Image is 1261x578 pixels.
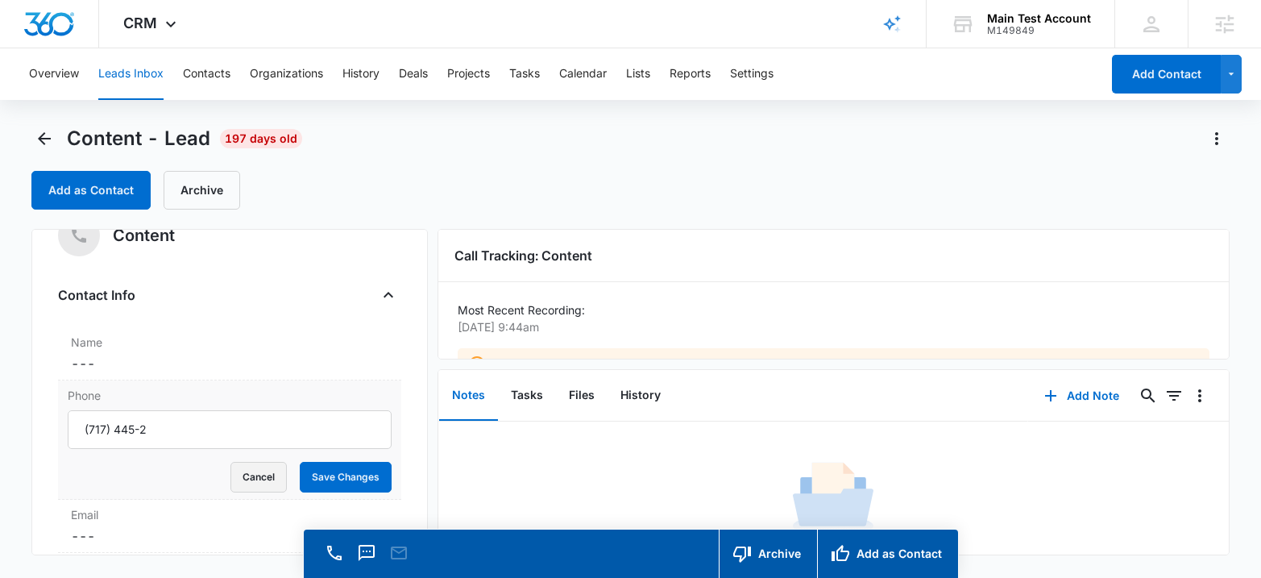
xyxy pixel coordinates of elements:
button: Deals [399,48,428,100]
button: Tasks [498,371,556,421]
h5: Content [113,223,175,247]
button: Contacts [183,48,230,100]
p: Call Recording Not Available [493,355,665,374]
button: Archive [719,530,817,578]
span: 197 days old [220,129,302,148]
button: Close [375,282,401,308]
button: Call [323,542,346,564]
div: Email--- [58,500,401,553]
button: Text [355,542,378,564]
button: Save Changes [300,462,392,493]
label: Name [71,334,388,351]
button: Add as Contact [31,171,151,210]
button: Lists [626,48,650,100]
button: Projects [447,48,490,100]
h3: Call Tracking: Content [454,246,1213,265]
dd: --- [71,526,388,546]
button: Leads Inbox [98,48,164,100]
a: Call [323,551,346,565]
button: Add Contact [1112,55,1221,94]
span: CRM [123,15,157,31]
img: No Data [793,457,873,538]
button: Cancel [230,462,287,493]
button: Add Note [1028,376,1135,415]
button: Back [31,126,57,152]
h4: Contact Info [58,285,135,305]
button: Filters [1161,383,1187,409]
button: Settings [730,48,774,100]
p: Most Recent Recording: [458,301,1209,318]
button: History [342,48,380,100]
dd: --- [71,354,388,373]
button: Overview [29,48,79,100]
button: History [608,371,674,421]
button: Add as Contact [817,530,958,578]
button: Reports [670,48,711,100]
button: Notes [439,371,498,421]
button: Archive [164,171,240,210]
button: Overflow Menu [1187,383,1213,409]
button: Files [556,371,608,421]
button: Organizations [250,48,323,100]
button: Search... [1135,383,1161,409]
div: Name--- [58,327,401,380]
button: Actions [1204,126,1230,152]
a: Text [355,551,378,565]
button: Tasks [509,48,540,100]
input: Phone [68,410,392,449]
div: account id [987,25,1091,36]
div: account name [987,12,1091,25]
p: [DATE] 9:44am [458,318,1200,335]
span: Content - Lead [67,127,210,151]
label: Phone [68,387,392,404]
button: Calendar [559,48,607,100]
label: Email [71,506,388,523]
